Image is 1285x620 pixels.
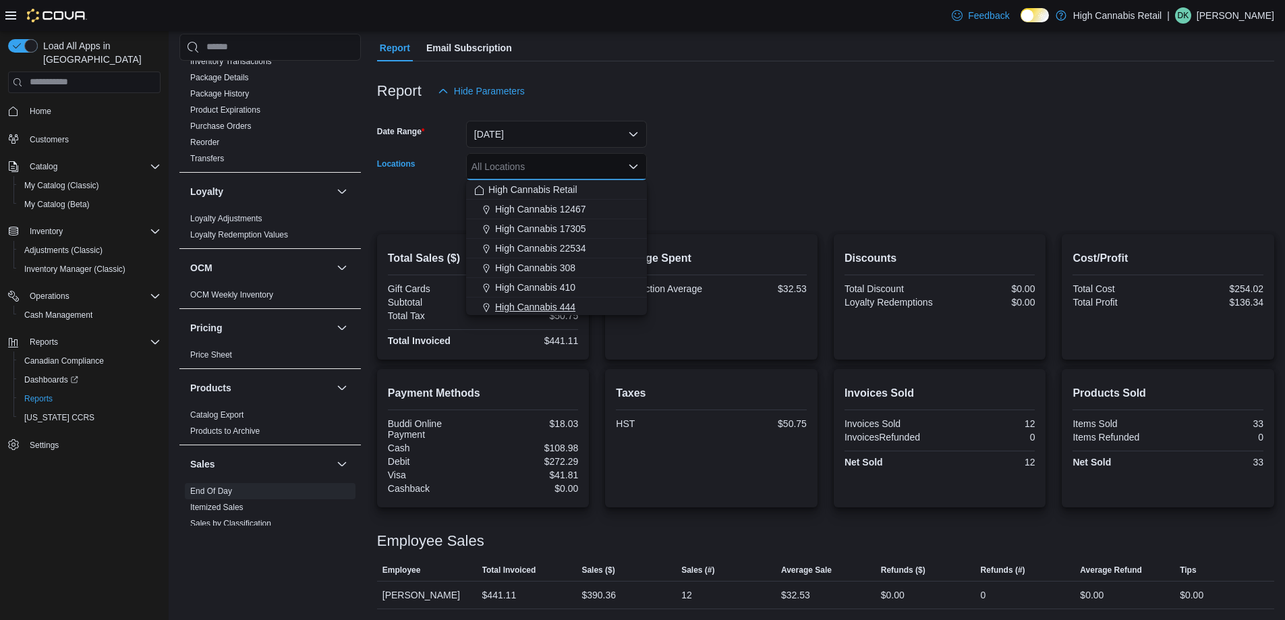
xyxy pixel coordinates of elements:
[466,239,647,258] button: High Cannabis 22534
[486,470,578,480] div: $41.81
[19,353,161,369] span: Canadian Compliance
[388,470,480,480] div: Visa
[190,154,224,163] a: Transfers
[190,518,271,529] span: Sales by Classification
[190,503,244,512] a: Itemized Sales
[19,353,109,369] a: Canadian Compliance
[581,587,616,603] div: $390.36
[190,73,249,82] a: Package Details
[19,261,131,277] a: Inventory Manager (Classic)
[1171,283,1263,294] div: $254.02
[845,432,937,443] div: InvoicesRefunded
[24,130,161,147] span: Customers
[19,307,98,323] a: Cash Management
[190,57,272,66] a: Inventory Transactions
[30,226,63,237] span: Inventory
[1180,587,1203,603] div: $0.00
[1171,432,1263,443] div: 0
[19,410,100,426] a: [US_STATE] CCRS
[1073,432,1165,443] div: Items Refunded
[334,184,350,200] button: Loyalty
[845,297,937,308] div: Loyalty Redemptions
[24,245,103,256] span: Adjustments (Classic)
[24,132,74,148] a: Customers
[380,34,410,61] span: Report
[616,283,708,294] div: Transaction Average
[482,565,536,575] span: Total Invoiced
[388,297,480,308] div: Subtotal
[681,565,714,575] span: Sales (#)
[190,105,260,115] a: Product Expirations
[30,337,58,347] span: Reports
[466,278,647,298] button: High Cannabis 410
[13,306,166,325] button: Cash Management
[190,153,224,164] span: Transfers
[24,264,125,275] span: Inventory Manager (Classic)
[495,281,575,294] span: High Cannabis 410
[1073,297,1165,308] div: Total Profit
[334,320,350,336] button: Pricing
[13,370,166,389] a: Dashboards
[388,456,480,467] div: Debit
[19,372,161,388] span: Dashboards
[24,103,57,119] a: Home
[388,283,480,294] div: Gift Cards
[1073,385,1263,401] h2: Products Sold
[377,159,416,169] label: Locations
[3,435,166,455] button: Settings
[466,298,647,317] button: High Cannabis 444
[1180,565,1196,575] span: Tips
[1171,418,1263,429] div: 33
[30,106,51,117] span: Home
[190,290,273,300] a: OCM Weekly Inventory
[19,391,58,407] a: Reports
[486,310,578,321] div: $50.75
[388,483,480,494] div: Cashback
[190,138,219,147] a: Reorder
[454,84,525,98] span: Hide Parameters
[388,385,579,401] h2: Payment Methods
[1073,418,1165,429] div: Items Sold
[24,374,78,385] span: Dashboards
[1080,587,1104,603] div: $0.00
[19,372,84,388] a: Dashboards
[681,587,692,603] div: 12
[13,241,166,260] button: Adjustments (Classic)
[781,587,810,603] div: $32.53
[19,410,161,426] span: Washington CCRS
[190,261,331,275] button: OCM
[495,300,575,314] span: High Cannabis 444
[942,418,1035,429] div: 12
[845,250,1035,266] h2: Discounts
[13,260,166,279] button: Inventory Manager (Classic)
[388,310,480,321] div: Total Tax
[1073,283,1165,294] div: Total Cost
[845,385,1035,401] h2: Invoices Sold
[616,385,807,401] h2: Taxes
[495,222,586,235] span: High Cannabis 17305
[466,219,647,239] button: High Cannabis 17305
[3,129,166,148] button: Customers
[3,222,166,241] button: Inventory
[486,443,578,453] div: $108.98
[616,250,807,266] h2: Average Spent
[190,213,262,224] span: Loyalty Adjustments
[942,457,1035,468] div: 12
[3,101,166,121] button: Home
[24,412,94,423] span: [US_STATE] CCRS
[190,229,288,240] span: Loyalty Redemption Values
[19,307,161,323] span: Cash Management
[190,121,252,131] a: Purchase Orders
[190,457,331,471] button: Sales
[179,210,361,248] div: Loyalty
[190,56,272,67] span: Inventory Transactions
[19,391,161,407] span: Reports
[190,88,249,99] span: Package History
[38,39,161,66] span: Load All Apps in [GEOGRAPHIC_DATA]
[968,9,1009,22] span: Feedback
[190,261,212,275] h3: OCM
[616,418,708,429] div: HST
[24,393,53,404] span: Reports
